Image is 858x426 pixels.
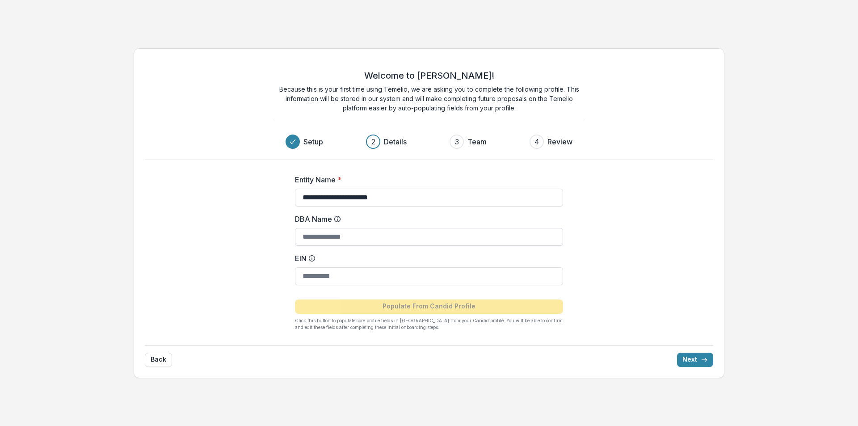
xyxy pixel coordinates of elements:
div: 2 [371,136,375,147]
h3: Setup [303,136,323,147]
h2: Welcome to [PERSON_NAME]! [364,70,494,81]
div: 3 [455,136,459,147]
label: EIN [295,253,558,264]
label: DBA Name [295,214,558,224]
div: Progress [286,135,572,149]
p: Because this is your first time using Temelio, we are asking you to complete the following profil... [273,84,585,113]
button: Populate From Candid Profile [295,299,563,314]
button: Back [145,353,172,367]
h3: Review [547,136,572,147]
p: Click this button to populate core profile fields in [GEOGRAPHIC_DATA] from your Candid profile. ... [295,317,563,331]
button: Next [677,353,713,367]
div: 4 [534,136,539,147]
h3: Details [384,136,407,147]
h3: Team [467,136,487,147]
label: Entity Name [295,174,558,185]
